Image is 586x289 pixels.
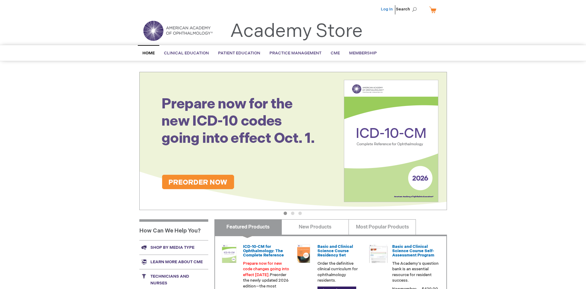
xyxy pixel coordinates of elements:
[220,244,238,263] img: 0120008u_42.png
[381,7,393,12] a: Log In
[291,212,294,215] button: 2 of 3
[142,51,155,56] span: Home
[349,219,416,235] a: Most Popular Products
[298,212,302,215] button: 3 of 3
[281,219,349,235] a: New Products
[331,51,340,56] span: CME
[349,51,377,56] span: Membership
[317,261,364,283] p: Order the definitive clinical curriculum for ophthalmology residents.
[294,244,313,263] img: 02850963u_47.png
[396,3,419,15] span: Search
[218,51,260,56] span: Patient Education
[164,51,209,56] span: Clinical Education
[284,212,287,215] button: 1 of 3
[317,244,353,258] a: Basic and Clinical Science Course Residency Set
[214,219,282,235] a: Featured Products
[139,255,208,269] a: Learn more about CME
[243,244,284,258] a: ICD-10-CM for Ophthalmology: The Complete Reference
[392,244,434,258] a: Basic and Clinical Science Course Self-Assessment Program
[369,244,388,263] img: bcscself_20.jpg
[392,261,439,283] p: The Academy's question bank is an essential resource for resident success.
[269,51,321,56] span: Practice Management
[139,219,208,240] h1: How Can We Help You?
[139,240,208,255] a: Shop by media type
[243,261,289,277] font: Prepare now for new code changes going into effect [DATE].
[230,20,363,42] a: Academy Store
